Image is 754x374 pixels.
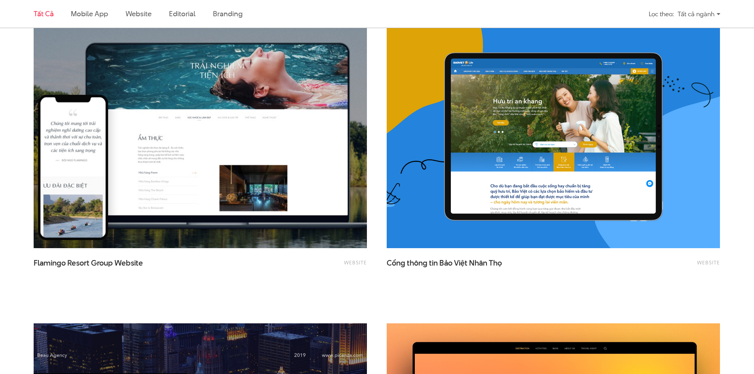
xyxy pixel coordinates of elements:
[454,258,467,268] span: Việt
[387,25,720,248] img: Website mới Bảo Việt Nhân Thọ
[489,258,502,268] span: Thọ
[17,14,384,260] img: Flamingo Resort DaiLai & CatBa Website
[344,259,367,266] a: Website
[34,9,53,19] a: Tất cả
[469,258,487,268] span: Nhân
[649,7,674,21] div: Lọc theo:
[678,7,720,21] div: Tất cả ngành
[67,258,89,268] span: Resort
[429,258,438,268] span: tin
[439,258,452,268] span: Bảo
[169,9,196,19] a: Editorial
[697,259,720,266] a: Website
[213,9,242,19] a: Branding
[387,258,545,278] a: Cổng thông tin Bảo Việt Nhân Thọ
[91,258,113,268] span: Group
[114,258,143,268] span: Website
[407,258,427,268] span: thông
[34,258,66,268] span: Flamingo
[34,258,192,278] a: Flamingo Resort Group Website
[387,258,405,268] span: Cổng
[71,9,108,19] a: Mobile app
[125,9,152,19] a: Website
